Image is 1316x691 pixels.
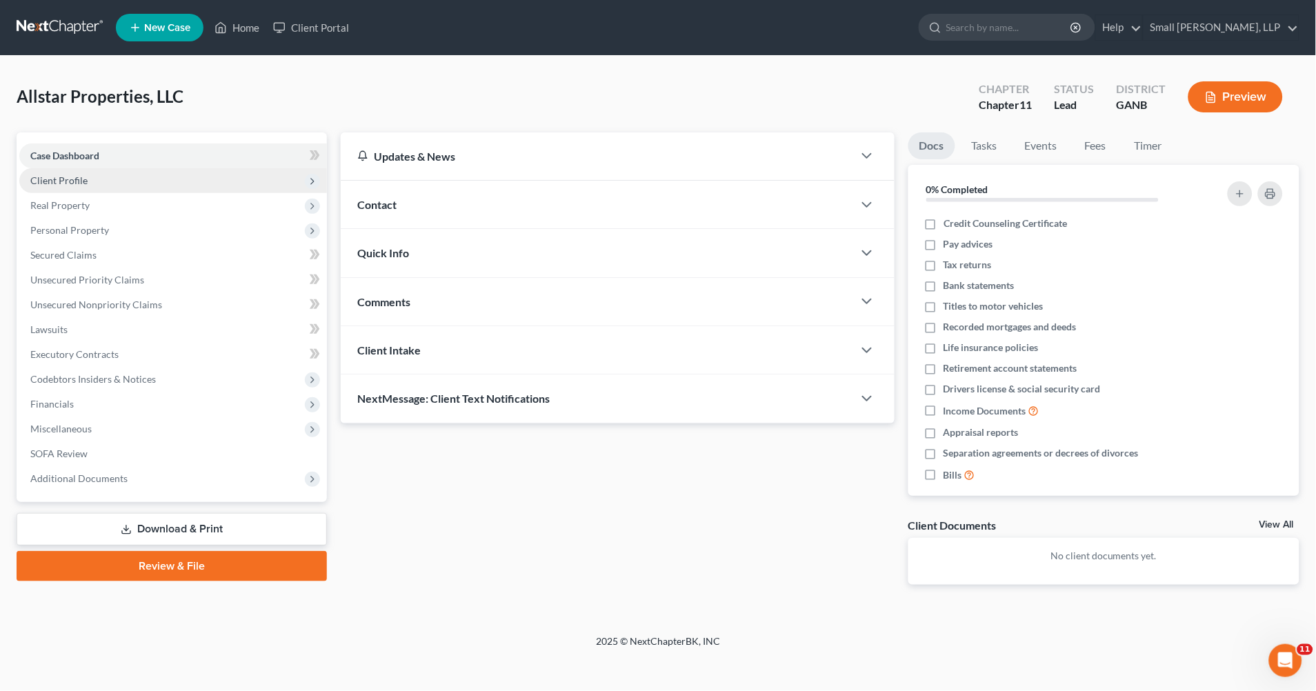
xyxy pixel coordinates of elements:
p: No client documents yet. [919,549,1289,563]
span: Bills [944,468,963,482]
div: Updates & News [357,149,837,163]
a: Download & Print [17,513,327,545]
span: Tax returns [944,258,993,272]
span: Lawsuits [30,323,68,335]
a: Unsecured Nonpriority Claims [19,292,327,317]
a: Client Portal [266,15,356,40]
a: Small [PERSON_NAME], LLP [1144,15,1299,40]
span: Titles to motor vehicles [944,299,1044,313]
a: Review & File [17,551,327,581]
div: Client Documents [908,518,997,532]
a: Secured Claims [19,243,327,268]
div: Chapter [979,97,1032,113]
span: Additional Documents [30,472,128,484]
a: Events [1014,132,1068,159]
span: Miscellaneous [30,423,92,434]
div: Lead [1054,97,1095,113]
strong: 0% Completed [926,183,988,195]
a: Fees [1074,132,1118,159]
span: Bank statements [944,279,1015,292]
span: Retirement account statements [944,361,1078,375]
span: Case Dashboard [30,150,99,161]
div: 2025 © NextChapterBK, INC [265,634,1051,659]
span: Secured Claims [30,249,97,261]
a: Tasks [961,132,1008,159]
a: Executory Contracts [19,342,327,367]
span: Unsecured Priority Claims [30,274,144,286]
span: Codebtors Insiders & Notices [30,373,156,385]
span: Comments [357,295,410,308]
a: Home [208,15,266,40]
span: Unsecured Nonpriority Claims [30,299,162,310]
button: Preview [1188,81,1283,112]
span: Personal Property [30,224,109,236]
div: GANB [1117,97,1166,113]
iframe: Intercom live chat [1269,644,1302,677]
a: Docs [908,132,955,159]
span: Pay advices [944,237,994,251]
span: Real Property [30,199,90,211]
span: SOFA Review [30,448,88,459]
a: Unsecured Priority Claims [19,268,327,292]
span: Recorded mortgages and deeds [944,320,1077,334]
a: Timer [1124,132,1173,159]
span: 11 [1297,644,1313,655]
a: Help [1096,15,1142,40]
span: NextMessage: Client Text Notifications [357,392,550,405]
span: New Case [144,23,190,33]
a: Case Dashboard [19,143,327,168]
span: Executory Contracts [30,348,119,360]
div: Status [1054,81,1095,97]
span: 11 [1019,98,1032,111]
a: SOFA Review [19,441,327,466]
span: Financials [30,398,74,410]
span: Contact [357,198,397,211]
input: Search by name... [946,14,1073,40]
span: Client Profile [30,174,88,186]
span: Quick Info [357,246,409,259]
a: View All [1259,520,1294,530]
div: District [1117,81,1166,97]
span: Client Intake [357,343,421,357]
span: Drivers license & social security card [944,382,1101,396]
span: Separation agreements or decrees of divorces [944,446,1139,460]
span: Allstar Properties, LLC [17,86,183,106]
span: Income Documents [944,404,1027,418]
span: Appraisal reports [944,425,1019,439]
span: Credit Counseling Certificate [944,217,1068,230]
div: Chapter [979,81,1032,97]
span: Life insurance policies [944,341,1039,354]
a: Lawsuits [19,317,327,342]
